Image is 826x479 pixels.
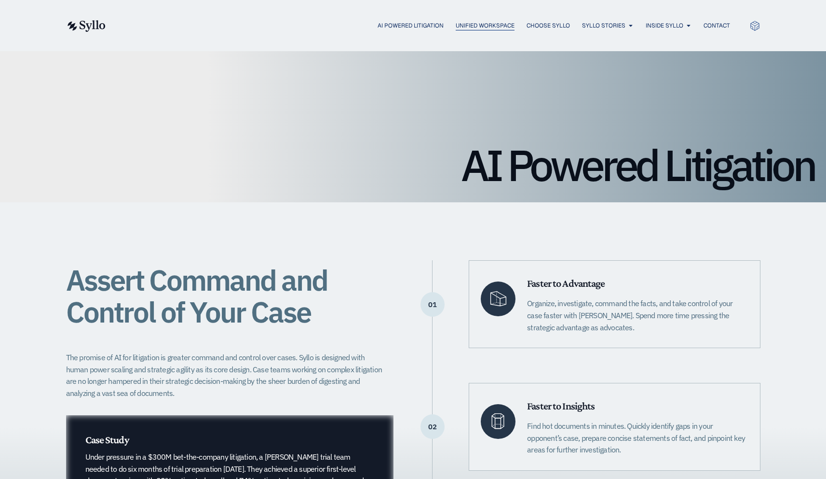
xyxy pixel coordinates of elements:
[646,21,683,30] a: Inside Syllo
[66,352,388,399] p: The promise of AI for litigation is greater command and control over cases. Syllo is designed wit...
[125,21,730,30] nav: Menu
[85,434,129,446] span: Case Study
[420,304,445,305] p: 01
[456,21,515,30] a: Unified Workspace
[66,20,106,32] img: syllo
[527,21,570,30] a: Choose Syllo
[66,261,327,331] span: Assert Command and Control of Your Case
[420,426,445,427] p: 02
[527,277,605,289] span: Faster to Advantage
[582,21,625,30] a: Syllo Stories
[12,143,814,187] h1: AI Powered Litigation
[527,297,748,333] p: Organize, investigate, command the facts, and take control of your case faster with [PERSON_NAME]...
[527,400,595,412] span: Faster to Insights
[704,21,730,30] a: Contact
[378,21,444,30] a: AI Powered Litigation
[527,420,748,456] p: Find hot documents in minutes. Quickly identify gaps in your opponent’s case, prepare concise sta...
[125,21,730,30] div: Menu Toggle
